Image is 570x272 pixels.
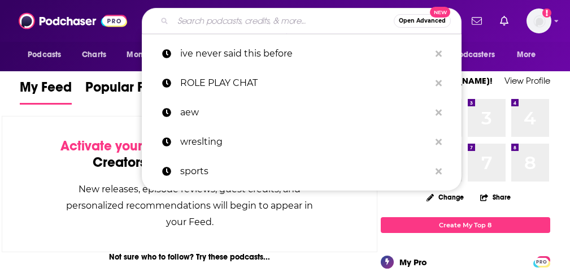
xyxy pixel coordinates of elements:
[399,18,446,24] span: Open Advanced
[142,127,462,157] a: wreslting
[420,190,471,204] button: Change
[142,98,462,127] a: aew
[441,47,495,63] span: For Podcasters
[142,8,462,34] div: Search podcasts, credits, & more...
[180,157,430,186] p: sports
[20,44,76,66] button: open menu
[381,217,550,232] a: Create My Top 8
[2,252,377,262] div: Not sure who to follow? Try these podcasts...
[59,181,320,230] div: New releases, episode reviews, guest credits, and personalized recommendations will begin to appe...
[527,8,551,33] span: Logged in as lealy
[509,44,550,66] button: open menu
[85,79,168,102] span: Popular Feed
[394,14,451,28] button: Open AdvancedNew
[535,258,549,266] span: PRO
[19,10,127,32] img: Podchaser - Follow, Share and Rate Podcasts
[59,138,320,171] div: by following Podcasts, Creators, Lists, and other Users!
[60,137,176,154] span: Activate your Feed
[82,47,106,63] span: Charts
[75,44,113,66] a: Charts
[180,68,430,98] p: ROLE PLAY CHAT
[142,157,462,186] a: sports
[542,8,551,18] svg: Add a profile image
[28,47,61,63] span: Podcasts
[119,44,181,66] button: open menu
[180,39,430,68] p: ive never said this before
[20,79,72,105] a: My Feed
[527,8,551,33] img: User Profile
[142,68,462,98] a: ROLE PLAY CHAT
[20,79,72,102] span: My Feed
[504,75,550,86] a: View Profile
[495,11,513,31] a: Show notifications dropdown
[180,127,430,157] p: wreslting
[430,7,450,18] span: New
[527,8,551,33] button: Show profile menu
[535,257,549,265] a: PRO
[467,11,486,31] a: Show notifications dropdown
[142,39,462,68] a: ive never said this before
[173,12,394,30] input: Search podcasts, credits, & more...
[127,47,167,63] span: Monitoring
[180,98,430,127] p: aew
[517,47,536,63] span: More
[85,79,168,105] a: Popular Feed
[433,44,511,66] button: open menu
[480,186,511,208] button: Share
[399,257,427,267] div: My Pro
